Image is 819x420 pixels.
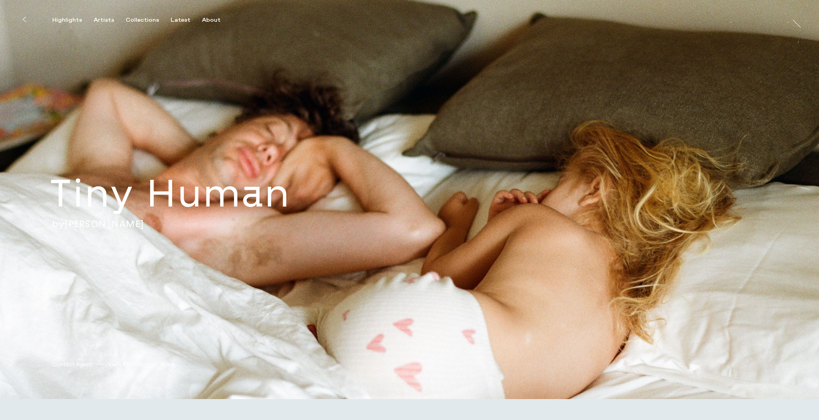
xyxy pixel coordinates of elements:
button: About [202,17,232,24]
div: Latest [171,17,190,24]
div: Collections [126,17,159,24]
div: Artists [94,17,114,24]
button: Artists [94,17,126,24]
span: by [52,218,65,229]
button: Collections [126,17,171,24]
button: Share [161,359,175,370]
div: Highlights [52,17,82,24]
button: Highlights [52,17,94,24]
button: Latest [171,17,202,24]
a: View Portfolio [108,360,145,368]
h2: Tiny Human [50,169,344,218]
div: About [202,17,221,24]
a: [PERSON_NAME] [65,218,144,229]
a: Contact Agent [52,360,92,368]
